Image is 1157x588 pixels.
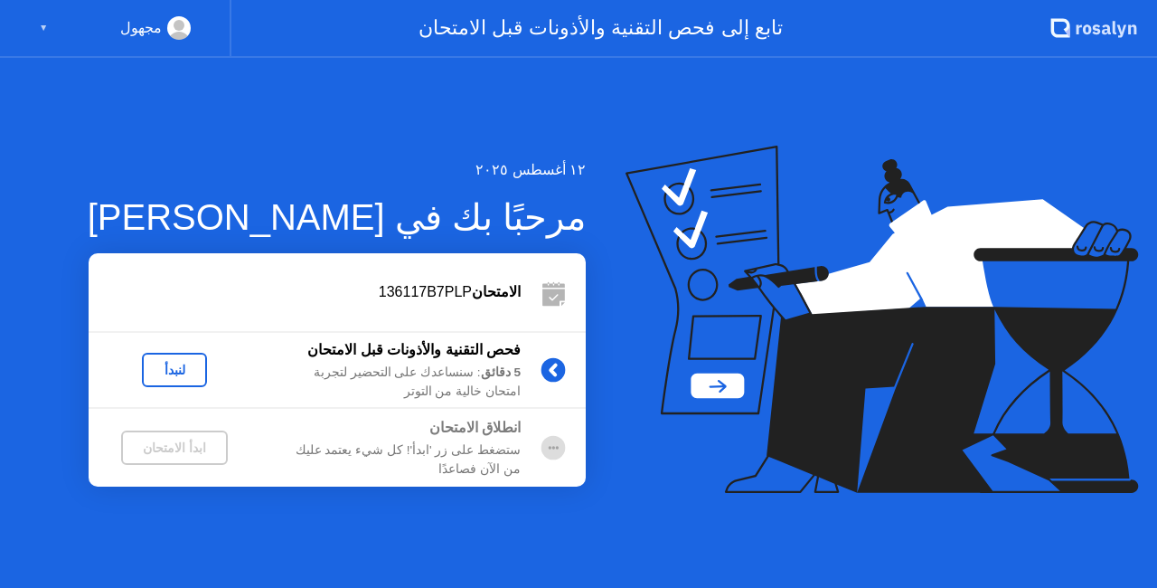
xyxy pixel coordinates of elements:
[88,159,586,181] div: ١٢ أغسطس ٢٠٢٥
[429,420,521,435] b: انطلاق الامتحان
[121,431,228,465] button: ابدأ الامتحان
[128,441,221,455] div: ابدأ الامتحان
[149,363,200,377] div: لنبدأ
[260,364,521,401] div: : سنساعدك على التحضير لتجربة امتحان خالية من التوتر
[142,353,207,387] button: لنبدأ
[307,342,521,357] b: فحص التقنية والأذونات قبل الامتحان
[39,16,48,40] div: ▼
[89,281,521,303] div: 136117B7PLP
[120,16,162,40] div: مجهول
[88,190,586,244] div: مرحبًا بك في [PERSON_NAME]
[481,365,521,379] b: 5 دقائق
[260,441,521,479] div: ستضغط على زر 'ابدأ'! كل شيء يعتمد عليك من الآن فصاعدًا
[472,284,521,299] b: الامتحان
